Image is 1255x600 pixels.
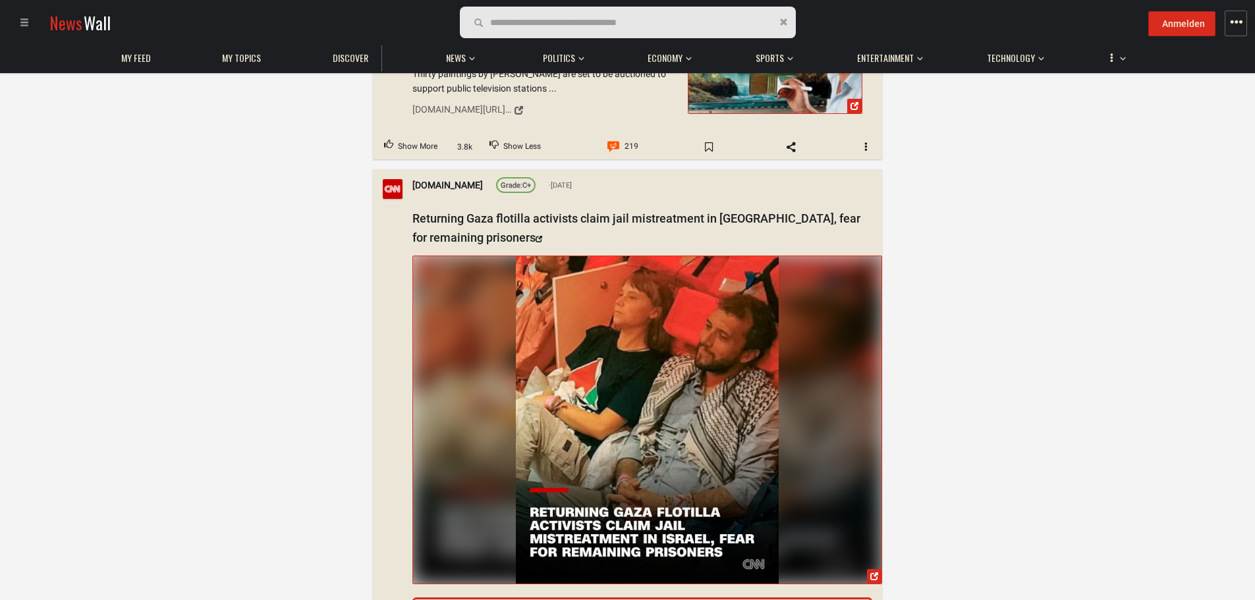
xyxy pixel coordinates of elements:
span: News [49,11,82,35]
span: Politics [543,52,575,64]
span: Show More [398,138,437,155]
span: Economy [648,52,683,64]
a: [DOMAIN_NAME] [412,178,483,192]
span: Sports [756,52,784,64]
span: Share [772,136,810,157]
a: Politics [536,45,582,71]
span: My topics [222,52,261,64]
a: Comment [596,134,650,159]
a: Entertainment [851,45,920,71]
img: Post Image 23646884 [516,256,778,584]
button: Entertainment [851,40,923,71]
span: Show Less [503,138,541,155]
span: Discover [333,52,368,64]
span: Grade: [501,181,522,190]
a: Grade:C+ [496,177,536,193]
button: Sports [749,40,793,71]
span: Anmelden [1162,18,1205,29]
a: [DOMAIN_NAME][URL][PERSON_NAME] [412,99,679,121]
div: C+ [501,180,531,192]
button: Anmelden [1148,11,1215,36]
img: Profile picture of CNN.com [383,179,403,199]
button: News [439,40,479,71]
button: Upvote [373,134,449,159]
button: Technology [980,40,1044,71]
a: Economy [641,45,689,71]
span: My Feed [121,52,151,64]
span: Technology [987,52,1035,64]
a: Sports [749,45,791,71]
span: Wall [84,11,111,35]
a: Technology [980,45,1042,71]
button: Politics [536,40,584,71]
span: [DATE] [549,180,572,192]
a: Post Image 23646884 [412,256,882,585]
div: [DOMAIN_NAME][URL][PERSON_NAME] [412,102,511,117]
span: Entertainment [857,52,914,64]
span: News [446,52,466,64]
span: 219 [625,138,638,155]
a: News [439,45,472,71]
span: Bookmark [690,136,728,157]
button: Downvote [478,134,552,159]
span: Thirty paintings by [PERSON_NAME] are set to be auctioned to support public television stations ... [412,67,679,96]
span: 3.8k [453,141,476,153]
a: Returning Gaza flotilla activists claim jail mistreatment in [GEOGRAPHIC_DATA], fear for remainin... [412,211,860,244]
a: NewsWall [49,11,111,35]
img: 557940718_1177748957553487_6109638642030356025_n.jpg [413,256,881,584]
button: Economy [641,40,692,71]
